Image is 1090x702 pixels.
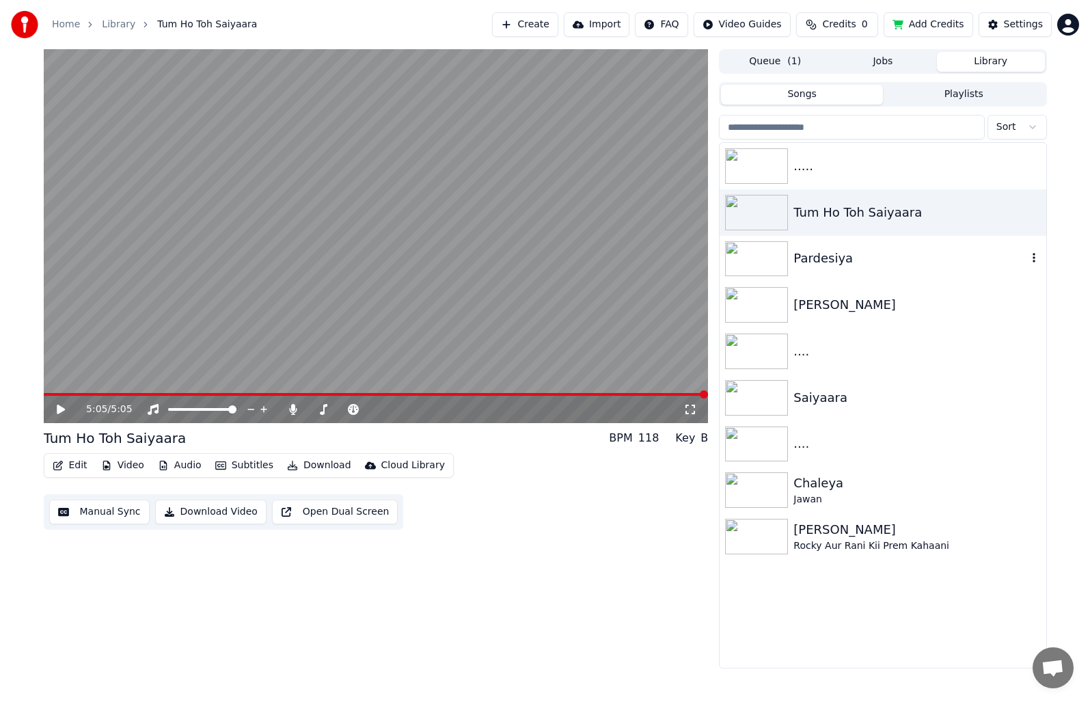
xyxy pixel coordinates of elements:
[793,520,1040,539] div: [PERSON_NAME]
[822,18,856,31] span: Credits
[11,11,38,38] img: youka
[86,403,119,416] div: /
[700,430,708,446] div: B
[793,434,1040,453] div: ....
[381,459,445,472] div: Cloud Library
[157,18,257,31] span: Tum Ho Toh Saiyaara
[996,120,1016,134] span: Sort
[1033,647,1074,688] div: Open chat
[829,52,937,72] button: Jobs
[675,430,695,446] div: Key
[937,52,1045,72] button: Library
[564,12,629,37] button: Import
[635,12,687,37] button: FAQ
[793,295,1040,314] div: [PERSON_NAME]
[638,430,659,446] div: 118
[49,500,150,524] button: Manual Sync
[210,456,279,475] button: Subtitles
[793,388,1040,407] div: Saiyaara
[52,18,257,31] nav: breadcrumb
[111,403,132,416] span: 5:05
[609,430,632,446] div: BPM
[787,55,801,68] span: ( 1 )
[793,249,1026,268] div: Pardesiya
[979,12,1052,37] button: Settings
[796,12,878,37] button: Credits0
[793,474,1040,493] div: Chaleya
[282,456,357,475] button: Download
[793,203,1040,222] div: Tum Ho Toh Saiyaara
[492,12,558,37] button: Create
[694,12,791,37] button: Video Guides
[862,18,868,31] span: 0
[272,500,398,524] button: Open Dual Screen
[793,157,1040,176] div: .....
[47,456,93,475] button: Edit
[793,342,1040,361] div: ....
[44,429,187,448] div: Tum Ho Toh Saiyaara
[155,500,267,524] button: Download Video
[793,493,1040,507] div: Jawan
[883,85,1045,105] button: Playlists
[793,539,1040,553] div: Rocky Aur Rani Kii Prem Kahaani
[721,85,883,105] button: Songs
[152,456,207,475] button: Audio
[721,52,829,72] button: Queue
[102,18,135,31] a: Library
[884,12,973,37] button: Add Credits
[96,456,150,475] button: Video
[52,18,80,31] a: Home
[1004,18,1043,31] div: Settings
[86,403,107,416] span: 5:05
